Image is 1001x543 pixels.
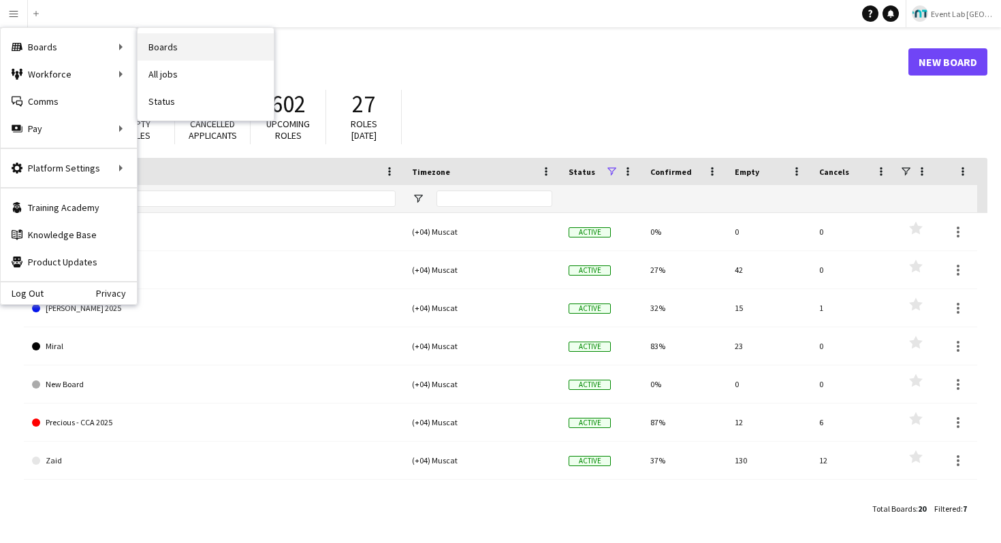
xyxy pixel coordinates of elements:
[404,289,560,327] div: (+04) Muscat
[1,115,137,142] div: Pay
[931,9,996,19] span: Event Lab [GEOGRAPHIC_DATA]
[727,213,811,250] div: 0
[811,442,895,479] div: 12
[727,442,811,479] div: 130
[1,221,137,248] a: Knowledge Base
[642,327,727,365] div: 83%
[872,504,916,514] span: Total Boards
[404,404,560,441] div: (+04) Muscat
[642,404,727,441] div: 87%
[811,404,895,441] div: 6
[404,213,560,250] div: (+04) Muscat
[189,118,237,142] span: Cancelled applicants
[138,33,274,61] a: Boards
[32,442,396,480] a: Zaid
[32,404,396,442] a: Precious - CCA 2025
[1,248,137,276] a: Product Updates
[811,365,895,403] div: 0
[1,33,137,61] div: Boards
[819,167,849,177] span: Cancels
[266,118,310,142] span: Upcoming roles
[642,251,727,289] div: 27%
[412,193,424,205] button: Open Filter Menu
[569,303,611,314] span: Active
[569,167,595,177] span: Status
[138,88,274,115] a: Status
[271,89,306,119] span: 602
[811,327,895,365] div: 0
[569,342,611,352] span: Active
[32,251,396,289] a: [PERSON_NAME]
[96,288,137,299] a: Privacy
[727,365,811,403] div: 0
[811,289,895,327] div: 1
[412,167,450,177] span: Timezone
[727,404,811,441] div: 12
[872,495,926,522] div: :
[918,504,926,514] span: 20
[569,456,611,466] span: Active
[642,442,727,479] div: 37%
[57,191,396,207] input: Board name Filter Input
[735,167,759,177] span: Empty
[404,365,560,403] div: (+04) Muscat
[404,327,560,365] div: (+04) Muscat
[32,365,396,404] a: New Board
[138,61,274,88] a: All jobs
[569,418,611,428] span: Active
[642,213,727,250] div: 0%
[727,289,811,327] div: 15
[569,227,611,237] span: Active
[963,504,967,514] span: 7
[934,495,967,522] div: :
[404,251,560,289] div: (+04) Muscat
[32,289,396,327] a: [PERSON_NAME] 2025
[811,251,895,289] div: 0
[1,288,44,299] a: Log Out
[727,251,811,289] div: 42
[1,88,137,115] a: Comms
[32,327,396,365] a: Miral
[727,327,811,365] div: 23
[642,289,727,327] div: 32%
[1,154,137,182] div: Platform Settings
[569,265,611,276] span: Active
[912,5,928,22] img: Logo
[934,504,961,514] span: Filtered
[811,213,895,250] div: 0
[569,380,611,390] span: Active
[352,89,375,119] span: 27
[351,118,377,142] span: Roles [DATE]
[642,365,727,403] div: 0%
[1,194,137,221] a: Training Academy
[404,442,560,479] div: (+04) Muscat
[32,213,396,251] a: C3
[908,48,987,76] a: New Board
[650,167,692,177] span: Confirmed
[24,52,908,72] h1: Boards
[436,191,552,207] input: Timezone Filter Input
[1,61,137,88] div: Workforce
